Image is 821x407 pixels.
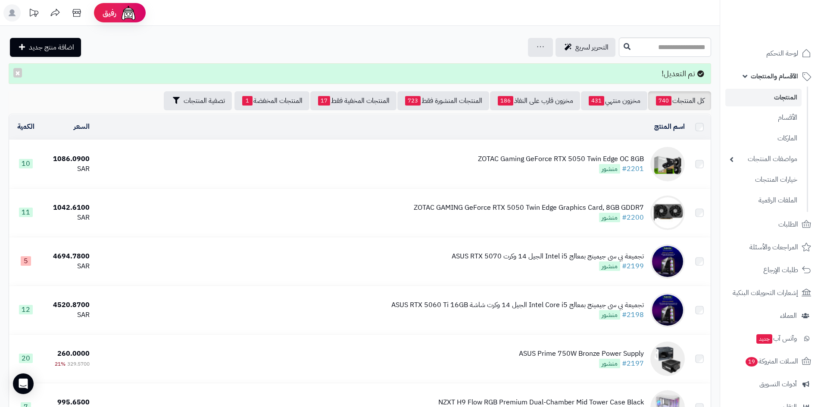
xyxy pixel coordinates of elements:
span: 10 [19,159,33,168]
a: وآتس آبجديد [725,328,816,349]
div: تم التعديل! [9,63,711,84]
div: 1042.6100 [46,203,90,213]
a: مخزون منتهي431 [581,91,647,110]
a: تحديثات المنصة [23,4,44,24]
span: منشور [599,261,620,271]
a: المنتجات المخفية فقط17 [310,91,396,110]
a: المنتجات المنشورة فقط723 [397,91,489,110]
a: لوحة التحكم [725,43,816,64]
div: ASUS Prime 750W Bronze Power Supply [519,349,644,359]
img: logo-2.png [762,24,813,42]
div: ZOTAC Gaming GeForce RTX 5050 Twin Edge OC 8GB [478,154,644,164]
a: المراجعات والأسئلة [725,237,816,258]
div: SAR [46,310,90,320]
img: تجميعة بي سي جيمينج بمعالج Intel Core i5 الجيل 14 وكرت شاشة ASUS RTX 5060 Ti 16GB [650,293,685,327]
a: #2201 [622,164,644,174]
a: اسم المنتج [654,121,685,132]
span: 1 [242,96,253,106]
a: أدوات التسويق [725,374,816,395]
a: السلات المتروكة19 [725,351,816,372]
a: مخزون قارب على النفاذ186 [490,91,580,110]
span: إشعارات التحويلات البنكية [733,287,798,299]
span: 186 [498,96,513,106]
span: 12 [19,305,33,314]
span: اضافة منتج جديد [29,42,74,53]
a: اضافة منتج جديد [10,38,81,57]
span: 11 [19,208,33,217]
img: ai-face.png [120,4,137,22]
a: #2200 [622,212,644,223]
span: منشور [599,359,620,368]
span: 21% [55,360,66,368]
span: منشور [599,213,620,222]
div: SAR [46,164,90,174]
img: ZOTAC Gaming GeForce RTX 5050 Twin Edge OC 8GB [650,147,685,181]
span: 329.5700 [67,360,90,368]
div: 4694.7800 [46,252,90,261]
div: Open Intercom Messenger [13,373,34,394]
span: لوحة التحكم [766,47,798,59]
button: × [13,68,22,78]
div: SAR [46,213,90,223]
span: جديد [756,334,772,344]
a: الكمية [17,121,34,132]
img: تجميعة بي سي جيمينج بمعالج Intel i5 الجيل 14 وكرت ASUS RTX 5070 [650,244,685,279]
a: الماركات [725,129,802,148]
span: السلات المتروكة [745,355,798,367]
span: منشور [599,310,620,320]
a: مواصفات المنتجات [725,150,802,168]
a: خيارات المنتجات [725,171,802,189]
div: SAR [46,261,90,271]
a: إشعارات التحويلات البنكية [725,283,816,303]
a: السعر [74,121,90,132]
span: أدوات التسويق [759,378,797,390]
span: منشور [599,164,620,174]
a: طلبات الإرجاع [725,260,816,280]
span: الأقسام والمنتجات [751,70,798,82]
a: العملاء [725,305,816,326]
div: 4520.8700 [46,300,90,310]
span: المراجعات والأسئلة [749,241,798,253]
span: 5 [21,256,31,266]
span: 260.0000 [57,348,90,359]
button: تصفية المنتجات [164,91,232,110]
span: 723 [405,96,421,106]
img: ASUS Prime 750W Bronze Power Supply [650,342,685,376]
div: تجميعة بي سي جيمينج بمعالج Intel Core i5 الجيل 14 وكرت شاشة ASUS RTX 5060 Ti 16GB [391,300,644,310]
a: المنتجات المخفضة1 [234,91,309,110]
span: رفيق [103,8,116,18]
span: 19 [746,357,758,367]
a: كل المنتجات740 [648,91,711,110]
span: 740 [656,96,671,106]
a: #2198 [622,310,644,320]
span: 20 [19,354,33,363]
div: ZOTAC GAMING GeForce RTX 5050 Twin Edge Graphics Card, 8GB GDDR7 [414,203,644,213]
div: 1086.0900 [46,154,90,164]
span: تصفية المنتجات [184,96,225,106]
a: الملفات الرقمية [725,191,802,210]
a: المنتجات [725,89,802,106]
a: التحرير لسريع [556,38,615,57]
span: 431 [589,96,604,106]
span: وآتس آب [755,332,797,345]
img: ZOTAC GAMING GeForce RTX 5050 Twin Edge Graphics Card, 8GB GDDR7 [650,196,685,230]
span: الطلبات [778,218,798,230]
span: التحرير لسريع [575,42,609,53]
a: الطلبات [725,214,816,235]
span: 17 [318,96,330,106]
a: الأقسام [725,109,802,127]
span: طلبات الإرجاع [763,264,798,276]
a: #2197 [622,358,644,369]
span: العملاء [780,310,797,322]
a: #2199 [622,261,644,271]
div: تجميعة بي سي جيمينج بمعالج Intel i5 الجيل 14 وكرت ASUS RTX 5070 [452,252,644,261]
